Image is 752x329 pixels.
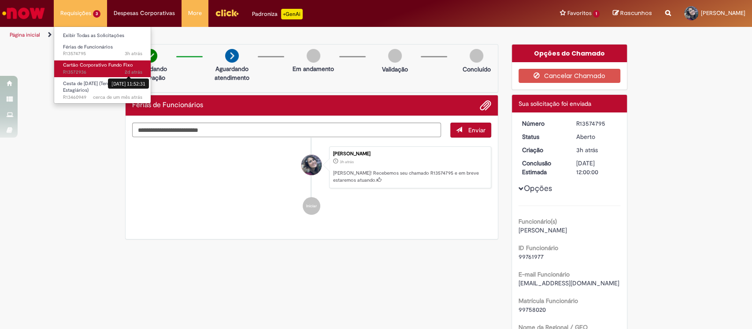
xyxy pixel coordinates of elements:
span: R13460949 [63,94,142,101]
span: 3h atrás [340,159,354,164]
p: Aguardando atendimento [211,64,253,82]
dt: Criação [515,146,570,154]
time: 29/09/2025 07:47:28 [340,159,354,164]
span: 1 [593,10,600,18]
span: 3h atrás [125,50,142,57]
div: Aberto [576,132,617,141]
span: Enviar [468,126,485,134]
span: R13574795 [63,50,142,57]
img: ServiceNow [1,4,46,22]
ul: Trilhas de página [7,27,495,43]
a: Aberto R13574795 : Férias de Funcionários [54,42,151,59]
dt: Status [515,132,570,141]
span: 3 [93,10,100,18]
span: 99761977 [519,253,544,261]
div: [PERSON_NAME] [333,151,486,157]
div: Opções do Chamado [512,45,627,62]
div: Padroniza [252,9,303,19]
span: R13572936 [63,69,142,76]
span: Cartão Corporativo Fundo Fixo [63,62,133,68]
span: 99758020 [519,306,546,314]
b: Matrícula Funcionário [519,297,578,305]
div: [DATE] 11:52:31 [108,79,149,89]
time: 29/09/2025 07:47:28 [576,146,598,154]
p: Em andamento [293,64,334,73]
a: Aberto R13572936 : Cartão Corporativo Fundo Fixo [54,60,151,77]
span: [PERSON_NAME] [701,9,745,17]
p: Concluído [462,65,490,74]
h2: Férias de Funcionários Histórico de tíquete [132,101,203,109]
ul: Requisições [54,26,151,104]
span: 3h atrás [576,146,598,154]
span: Requisições [60,9,91,18]
span: Sua solicitação foi enviada [519,100,591,108]
div: 29/09/2025 07:47:28 [576,146,617,154]
a: Rascunhos [613,9,652,18]
span: [EMAIL_ADDRESS][DOMAIN_NAME] [519,279,619,287]
img: img-circle-grey.png [307,49,320,63]
a: Página inicial [10,31,40,38]
span: Despesas Corporativas [114,9,175,18]
button: Cancelar Chamado [519,69,620,83]
span: cerca de um mês atrás [93,94,142,101]
img: click_logo_yellow_360x200.png [215,6,239,19]
time: 29/09/2025 07:47:29 [125,50,142,57]
span: Férias de Funcionários [63,44,113,50]
button: Adicionar anexos [480,100,491,111]
span: Cesta de [DATE] (Terceiros e Estagiários) [63,80,125,94]
img: img-circle-grey.png [388,49,402,63]
span: [PERSON_NAME] [519,226,567,234]
button: Enviar [450,123,491,138]
div: Mariana Valois Ribeiro Silva [301,155,322,175]
a: Exibir Todas as Solicitações [54,31,151,41]
a: Aberto R13460949 : Cesta de Natal (Terceiros e Estagiários) [54,79,151,98]
dt: Número [515,119,570,128]
dt: Conclusão Estimada [515,159,570,176]
textarea: Digite sua mensagem aqui... [132,123,441,138]
span: Rascunhos [620,9,652,17]
p: Validação [382,65,408,74]
b: ID Funcionário [519,244,558,252]
span: Favoritos [567,9,591,18]
img: arrow-next.png [225,49,239,63]
div: R13574795 [576,119,617,128]
ul: Histórico de tíquete [132,138,492,224]
img: img-circle-grey.png [470,49,483,63]
p: [PERSON_NAME]! Recebemos seu chamado R13574795 e em breve estaremos atuando. [333,170,486,183]
b: E-mail Funcionário [519,270,570,278]
span: 2d atrás [125,69,142,75]
div: [DATE] 12:00:00 [576,159,617,176]
b: Funcionário(s) [519,217,557,225]
li: Mariana Valois Ribeiro Silva [132,146,492,189]
span: More [188,9,202,18]
p: +GenAi [281,9,303,19]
